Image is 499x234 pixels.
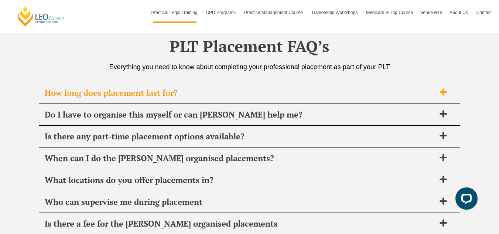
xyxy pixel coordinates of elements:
[45,131,435,142] span: Is there any part-time placement options available?
[473,2,495,23] a: Contact
[446,2,472,23] a: About Us
[417,2,446,23] a: Venue Hire
[45,153,435,163] span: When can I do the [PERSON_NAME] organised placements?
[308,2,362,23] a: Traineeship Workshops
[45,175,435,185] span: What locations do you offer placements in?
[45,218,435,229] span: Is there a fee for the [PERSON_NAME] organised placements
[45,197,435,207] span: Who can supervise me during placement
[39,37,460,55] h2: PLT Placement FAQ’s
[240,2,308,23] a: Practice Management Course
[17,6,66,27] a: [PERSON_NAME] Centre for Law
[45,109,435,120] span: Do I have to organise this myself or can [PERSON_NAME] help me?
[109,63,390,71] span: Everything you need to know about completing your professional placement as part of your PLT
[202,2,240,23] a: CPD Programs
[148,2,202,23] a: Practical Legal Training
[450,184,481,216] iframe: LiveChat chat widget
[362,2,417,23] a: Medicare Billing Course
[45,88,435,98] span: How long does placement last for?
